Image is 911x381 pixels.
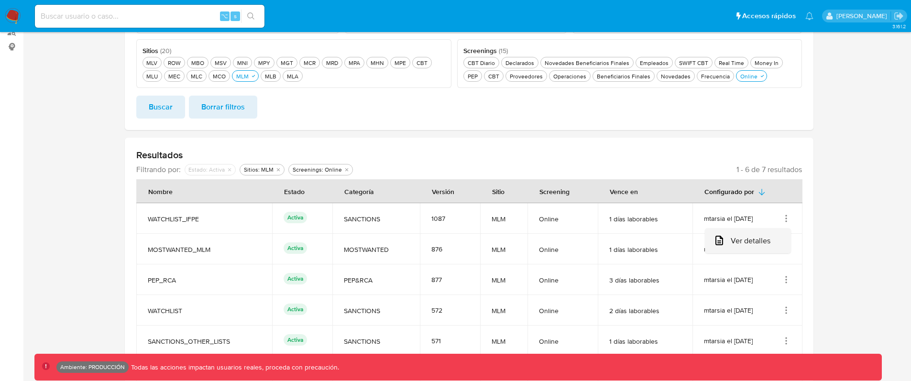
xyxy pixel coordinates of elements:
a: Notificaciones [805,12,813,20]
span: Accesos rápidos [742,11,796,21]
a: Salir [894,11,904,21]
input: Buscar usuario o caso... [35,10,264,22]
span: 3.161.2 [892,22,906,30]
span: s [234,11,237,21]
p: federico.falavigna@mercadolibre.com [836,11,890,21]
p: Todas las acciones impactan usuarios reales, proceda con precaución. [129,363,339,372]
span: ⌥ [221,11,228,21]
p: Ambiente: PRODUCCIÓN [60,365,125,369]
button: search-icon [241,10,261,23]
